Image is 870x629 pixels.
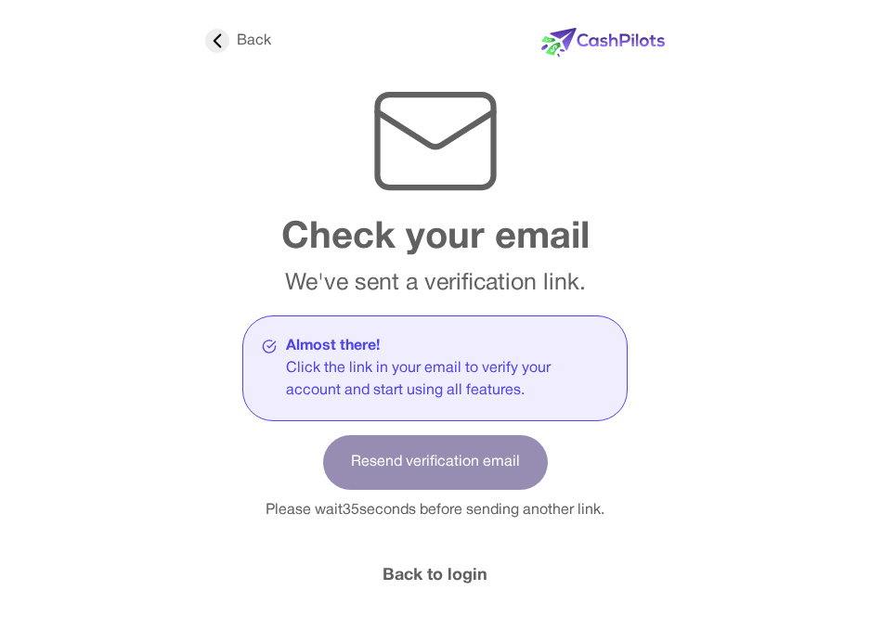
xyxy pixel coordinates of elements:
div: Please wait 35 seconds before sending another link. [205,499,665,521]
button: Resend verification email [323,435,548,490]
div: Click the link in your email to verify your account and start using all features. [286,357,608,402]
div: Almost there! [286,335,608,357]
div: We've sent a verification link. [205,266,665,302]
img: new-logo.svg [541,28,665,58]
div: Back [205,29,271,53]
a: Back to login [383,563,487,588]
div: Check your email [205,211,665,266]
